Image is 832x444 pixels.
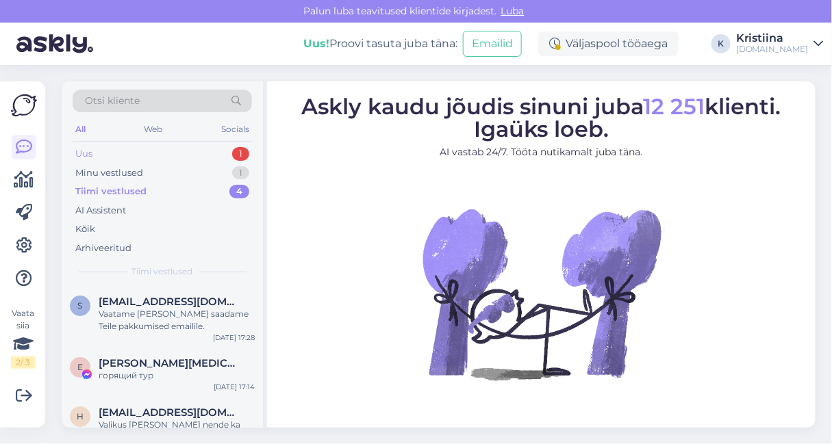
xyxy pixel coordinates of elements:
[73,120,88,138] div: All
[11,92,37,118] img: Askly Logo
[303,37,329,50] b: Uus!
[99,308,255,332] div: Vaatame [PERSON_NAME] saadame Teile pakkumised emailile.
[99,296,241,308] span: saiaraive@gmail.com
[75,222,95,236] div: Kõik
[77,411,84,421] span: h
[11,356,36,369] div: 2 / 3
[463,31,522,57] button: Emailid
[77,362,83,372] span: E
[75,241,131,255] div: Arhiveeritud
[218,120,252,138] div: Socials
[142,120,166,138] div: Web
[75,166,143,180] div: Minu vestlused
[538,31,679,56] div: Väljaspool tööaega
[418,170,665,417] img: No Chat active
[85,94,140,108] span: Otsi kliente
[75,147,92,161] div: Uus
[132,265,193,278] span: Tiimi vestlused
[229,185,249,198] div: 4
[302,93,781,142] span: Askly kaudu jõudis sinuni juba klienti. Igaüks loeb.
[11,307,36,369] div: Vaata siia
[302,145,781,159] p: AI vastab 24/7. Tööta nutikamalt juba täna.
[711,34,731,53] div: K
[303,36,457,52] div: Proovi tasuta juba täna:
[736,44,809,55] div: [DOMAIN_NAME]
[232,166,249,180] div: 1
[736,33,824,55] a: Kristiina[DOMAIN_NAME]
[214,382,255,392] div: [DATE] 17:14
[497,5,529,17] span: Luba
[232,147,249,161] div: 1
[99,357,241,369] span: Elena Malleus
[75,204,126,218] div: AI Assistent
[78,300,83,311] span: s
[644,93,705,120] span: 12 251
[99,419,255,443] div: Valikus [PERSON_NAME] nende ka näiteks Kreeka reisid, kuid kõik hinnas paketiga reiside tase on p...
[99,406,241,419] span: helartann@gmail.com
[75,185,147,198] div: Tiimi vestlused
[736,33,809,44] div: Kristiina
[99,369,255,382] div: горящий тур
[213,332,255,343] div: [DATE] 17:28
